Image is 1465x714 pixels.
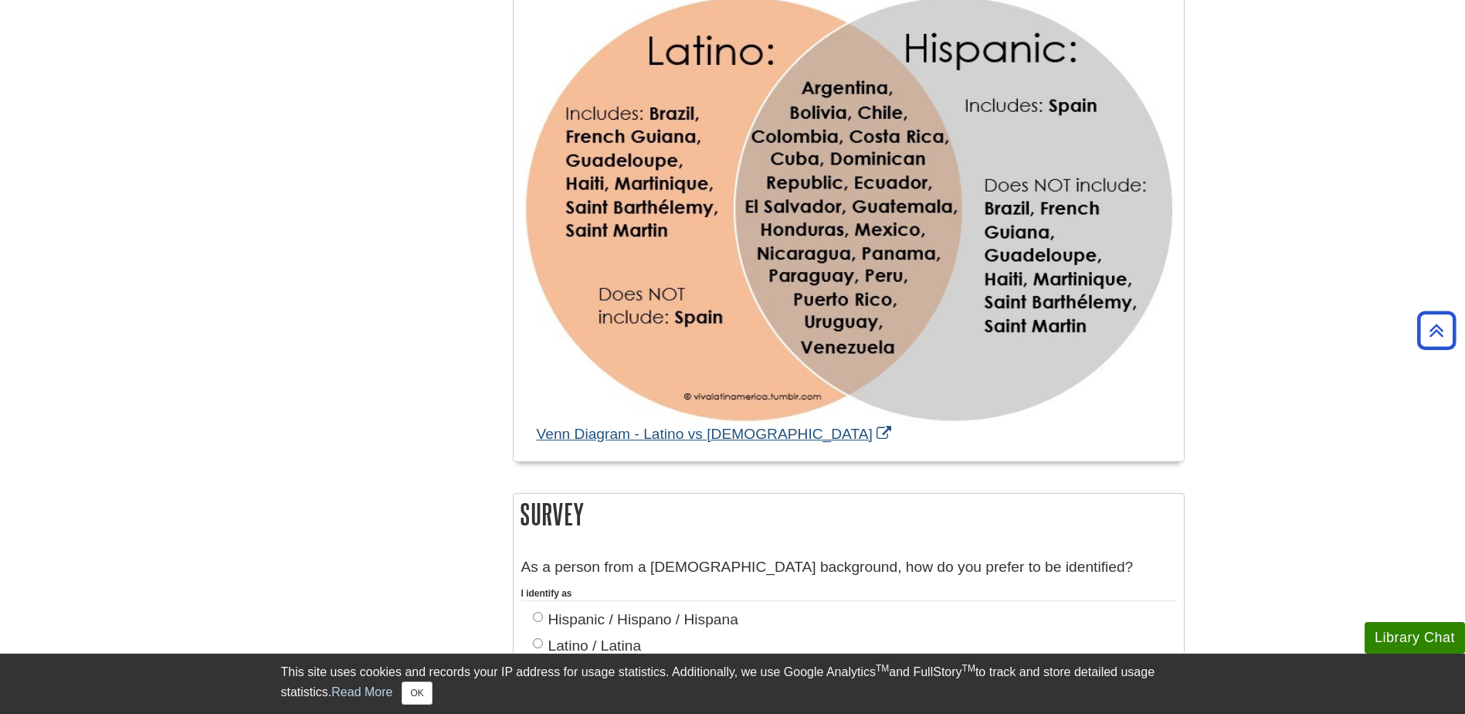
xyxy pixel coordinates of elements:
p: As a person from a [DEMOGRAPHIC_DATA] background, how do you prefer to be identified? [521,556,1176,579]
a: Back to Top [1412,320,1461,341]
a: Read More [331,685,392,699]
input: Hispanic / Hispano / Hispana [533,612,543,622]
button: Library Chat [1365,622,1465,654]
sup: TM [962,663,975,674]
a: Link opens in new window [537,426,895,442]
div: I identify as [521,586,1176,600]
input: Latino / Latina [533,638,543,648]
label: Latino / Latina [533,635,642,658]
h2: Survey [514,494,1184,535]
sup: TM [876,663,889,674]
div: This site uses cookies and records your IP address for usage statistics. Additionally, we use Goo... [281,663,1185,705]
label: Hispanic / Hispano / Hispana [533,609,738,631]
button: Close [402,682,432,705]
